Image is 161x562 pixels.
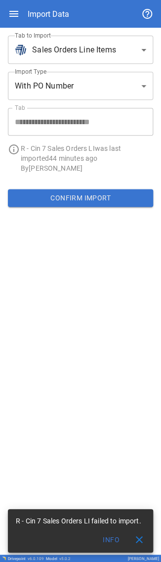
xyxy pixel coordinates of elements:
[133,533,145,545] span: close
[8,189,153,207] button: Confirm Import
[128,556,159,561] div: [PERSON_NAME]
[15,44,27,56] img: brand icon not found
[15,80,74,92] span: With PO Number
[21,163,153,173] p: By [PERSON_NAME]
[15,31,51,40] label: Tab to Import
[16,512,141,529] div: R - Cin 7 Sales Orders LI failed to import.
[15,67,46,76] label: Import Type
[21,143,153,163] p: R - Cin 7 Sales Orders LI was last imported 44 minutes ago
[59,556,71,561] span: v 5.0.2
[15,103,25,112] label: Tab
[28,9,69,19] div: Import Data
[2,556,6,560] img: Drivepoint
[28,556,44,561] span: v 6.0.109
[8,556,44,561] div: Drivepoint
[95,530,127,548] button: Info
[8,143,20,155] span: info_outline
[32,44,116,56] span: Sales Orders Line Items
[46,556,71,561] div: Model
